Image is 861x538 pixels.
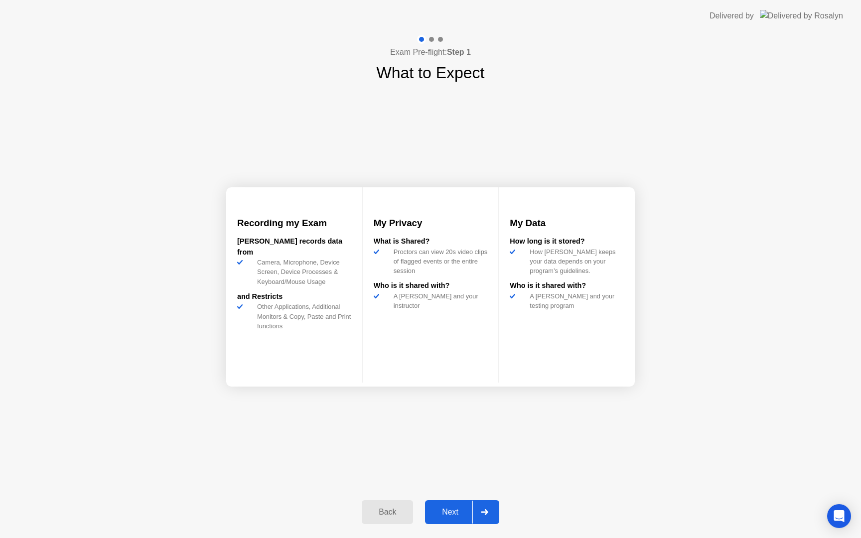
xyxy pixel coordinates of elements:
[374,216,488,230] h3: My Privacy
[377,61,485,85] h1: What to Expect
[447,48,471,56] b: Step 1
[760,10,843,21] img: Delivered by Rosalyn
[710,10,754,22] div: Delivered by
[526,291,624,310] div: A [PERSON_NAME] and your testing program
[237,216,351,230] h3: Recording my Exam
[428,508,472,517] div: Next
[237,291,351,302] div: and Restricts
[253,258,351,286] div: Camera, Microphone, Device Screen, Device Processes & Keyboard/Mouse Usage
[526,247,624,276] div: How [PERSON_NAME] keeps your data depends on your program’s guidelines.
[374,280,488,291] div: Who is it shared with?
[425,500,499,524] button: Next
[510,216,624,230] h3: My Data
[237,236,351,258] div: [PERSON_NAME] records data from
[390,46,471,58] h4: Exam Pre-flight:
[510,236,624,247] div: How long is it stored?
[390,291,488,310] div: A [PERSON_NAME] and your instructor
[374,236,488,247] div: What is Shared?
[362,500,413,524] button: Back
[827,504,851,528] div: Open Intercom Messenger
[390,247,488,276] div: Proctors can view 20s video clips of flagged events or the entire session
[365,508,410,517] div: Back
[510,280,624,291] div: Who is it shared with?
[253,302,351,331] div: Other Applications, Additional Monitors & Copy, Paste and Print functions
